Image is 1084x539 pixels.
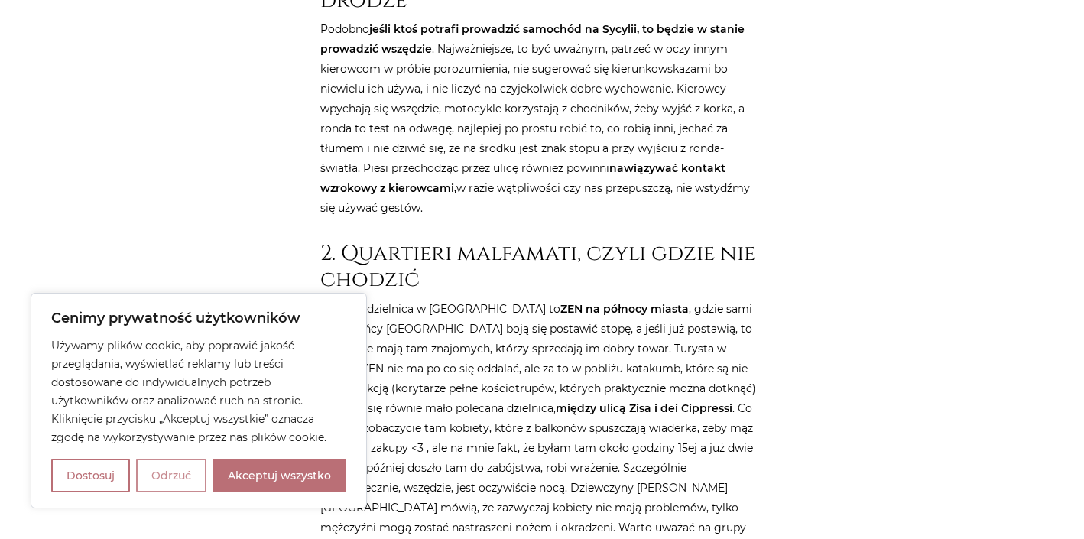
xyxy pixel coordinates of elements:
[556,401,732,415] strong: między ulicą Zisa i dei Cippressi
[560,302,689,316] strong: ZEN na północy miasta
[213,459,346,492] button: Akceptuj wszystko
[320,241,764,292] h2: 2. Quartieri malfamati, czyli gdzie nie chodzić
[136,459,206,492] button: Odrzuć
[51,336,346,446] p: Używamy plików cookie, aby poprawić jakość przeglądania, wyświetlać reklamy lub treści dostosowan...
[320,22,745,56] strong: jeśli ktoś potrafi prowadzić samochód na Sycylii, to będzie w stanie prowadzić wszędzie
[320,19,764,218] p: Podobno . Najważniejsze, to być uważnym, patrzeć w oczy innym kierowcom w próbie porozumienia, ni...
[51,459,130,492] button: Dostosuj
[51,309,346,327] p: Cenimy prywatność użytkowników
